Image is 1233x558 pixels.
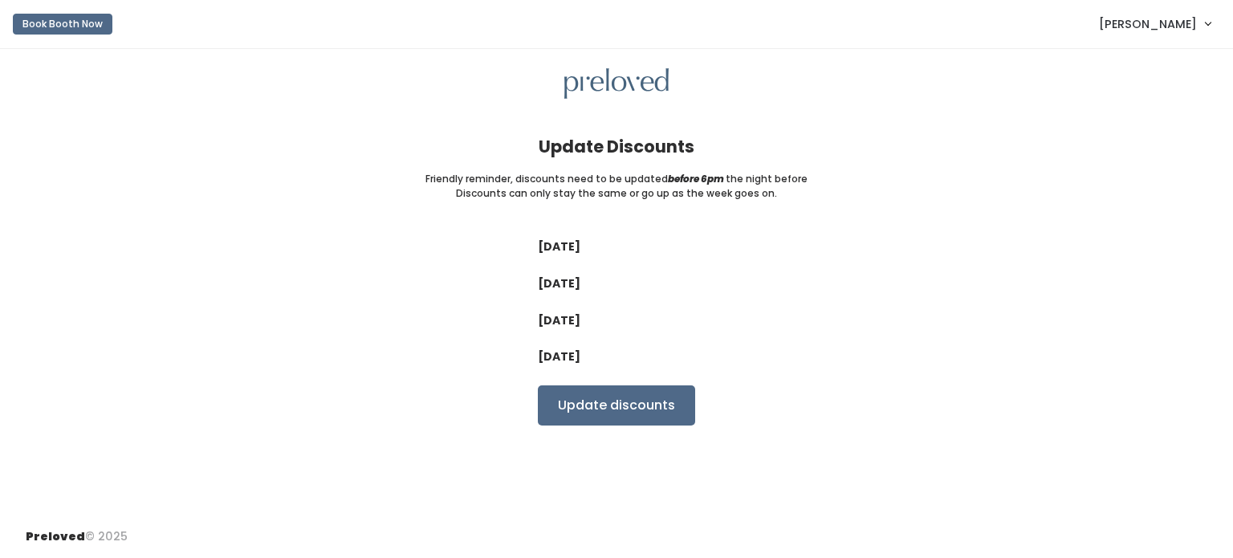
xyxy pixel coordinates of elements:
small: Discounts can only stay the same or go up as the week goes on. [456,186,777,201]
label: [DATE] [538,275,580,292]
small: Friendly reminder, discounts need to be updated the night before [425,172,808,186]
span: Preloved [26,528,85,544]
a: Book Booth Now [13,6,112,42]
i: before 6pm [668,172,724,185]
h4: Update Discounts [539,137,694,156]
input: Update discounts [538,385,695,426]
span: [PERSON_NAME] [1099,15,1197,33]
a: [PERSON_NAME] [1083,6,1227,41]
label: [DATE] [538,312,580,329]
img: preloved logo [564,68,669,100]
label: [DATE] [538,348,580,365]
div: © 2025 [26,515,128,545]
button: Book Booth Now [13,14,112,35]
label: [DATE] [538,238,580,255]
